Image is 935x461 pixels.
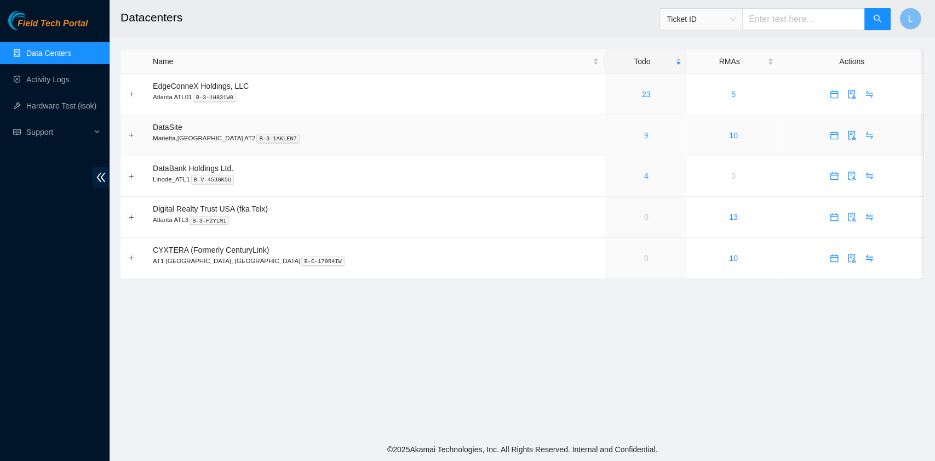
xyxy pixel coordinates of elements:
a: 13 [729,213,738,221]
span: swap [861,254,877,263]
span: swap [861,131,877,140]
img: Akamai Technologies [8,11,55,30]
p: Atlanta ATL3 [153,215,599,225]
button: swap [861,167,878,185]
th: Actions [779,49,924,74]
button: swap [861,86,878,103]
a: audit [843,254,861,263]
a: swap [861,213,878,221]
a: calendar [825,90,843,99]
button: audit [843,86,861,103]
span: DataSite [153,123,182,132]
button: swap [861,208,878,226]
input: Enter text here... [742,8,865,30]
span: CYXTERA (Formerly CenturyLink) [153,246,269,254]
kbd: B-3-1AKLEN7 [256,134,300,144]
span: Ticket ID [667,11,736,27]
kbd: B-V-45JGK5U [191,175,234,185]
a: audit [843,213,861,221]
a: 0 [644,213,649,221]
p: AT1 [GEOGRAPHIC_DATA], [GEOGRAPHIC_DATA] [153,256,599,266]
button: calendar [825,208,843,226]
kbd: B-3-1H831W0 [193,93,236,103]
a: 0 [731,172,736,180]
span: calendar [826,254,842,263]
a: audit [843,172,861,180]
a: 0 [644,254,649,263]
button: Expand row [127,131,136,140]
span: L [908,12,913,26]
a: calendar [825,213,843,221]
button: calendar [825,127,843,144]
span: swap [861,90,877,99]
span: calendar [826,213,842,221]
a: 9 [644,131,649,140]
span: EdgeConneX Holdings, LLC [153,82,249,90]
button: Expand row [127,172,136,180]
kbd: B-3-F2YLMI [190,216,229,226]
span: calendar [826,90,842,99]
button: swap [861,249,878,267]
a: swap [861,254,878,263]
p: Marietta,[GEOGRAPHIC_DATA] AT2 [153,133,599,143]
button: L [899,8,921,30]
span: swap [861,213,877,221]
a: swap [861,90,878,99]
p: Atlanta ATL01 [153,92,599,102]
a: audit [843,90,861,99]
a: 10 [729,254,738,263]
button: audit [843,167,861,185]
button: calendar [825,167,843,185]
a: calendar [825,172,843,180]
button: audit [843,249,861,267]
button: audit [843,208,861,226]
span: search [873,14,882,25]
span: DataBank Holdings Ltd. [153,164,233,173]
a: swap [861,172,878,180]
span: double-left [93,167,110,187]
a: Data Centers [26,49,71,58]
span: read [13,128,21,136]
a: Activity Logs [26,75,70,84]
a: calendar [825,254,843,263]
button: search [864,8,891,30]
span: calendar [826,131,842,140]
button: calendar [825,249,843,267]
a: Hardware Test (isok) [26,101,96,110]
span: Digital Realty Trust USA (fka Telx) [153,204,268,213]
a: 10 [729,131,738,140]
footer: © 2025 Akamai Technologies, Inc. All Rights Reserved. Internal and Confidential. [110,438,935,461]
a: 23 [642,90,651,99]
span: swap [861,172,877,180]
button: audit [843,127,861,144]
span: Support [26,121,91,143]
button: Expand row [127,90,136,99]
a: 5 [731,90,736,99]
button: Expand row [127,213,136,221]
p: Linode_ATL1 [153,174,599,184]
button: calendar [825,86,843,103]
a: audit [843,131,861,140]
a: swap [861,131,878,140]
span: calendar [826,172,842,180]
a: calendar [825,131,843,140]
span: Field Tech Portal [18,19,88,29]
a: Akamai TechnologiesField Tech Portal [8,20,88,34]
kbd: B-C-179R4IW [301,257,345,266]
a: 4 [644,172,649,180]
button: swap [861,127,878,144]
button: Expand row [127,254,136,263]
